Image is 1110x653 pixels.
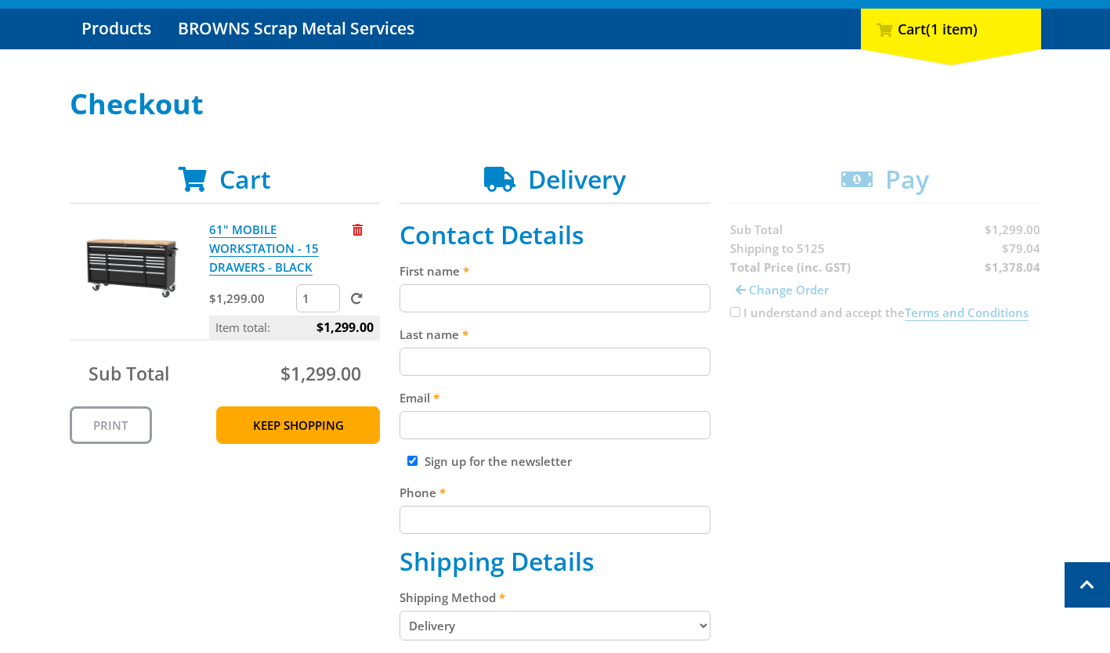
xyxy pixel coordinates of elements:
[353,222,363,237] a: Remove from cart
[926,20,978,38] span: (1 item)
[85,220,179,314] img: 61" MOBILE WORKSTATION - 15 DRAWERS - BLACK
[400,506,710,534] input: Please enter your telephone number.
[166,9,426,49] a: Go to the BROWNS Scrap Metal Services page
[70,9,163,49] a: Go to the Products page
[209,222,319,276] a: 61" MOBILE WORKSTATION - 15 DRAWERS - BLACK
[219,162,271,196] span: Cart
[70,88,1041,120] h1: Checkout
[316,316,374,339] span: $1,299.00
[280,361,361,386] span: $1,299.00
[400,262,710,280] label: First name
[400,483,710,502] label: Phone
[216,406,380,444] a: Keep Shopping
[89,361,169,386] span: Sub Total
[400,388,710,407] label: Email
[400,411,710,439] input: Please enter your email address.
[400,588,710,607] label: Shipping Method
[400,611,710,640] select: Please select a shipping method.
[400,220,710,250] h2: Contact Details
[400,325,710,344] label: Last name
[400,284,710,312] input: Please enter your first name.
[400,547,710,576] h2: Shipping Details
[70,406,152,444] a: Print
[209,289,293,308] p: $1,299.00
[209,316,380,339] p: Item total:
[425,453,572,469] label: Sign up for the newsletter
[400,348,710,376] input: Please enter your last name.
[528,162,626,196] span: Delivery
[861,9,1041,49] div: Cart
